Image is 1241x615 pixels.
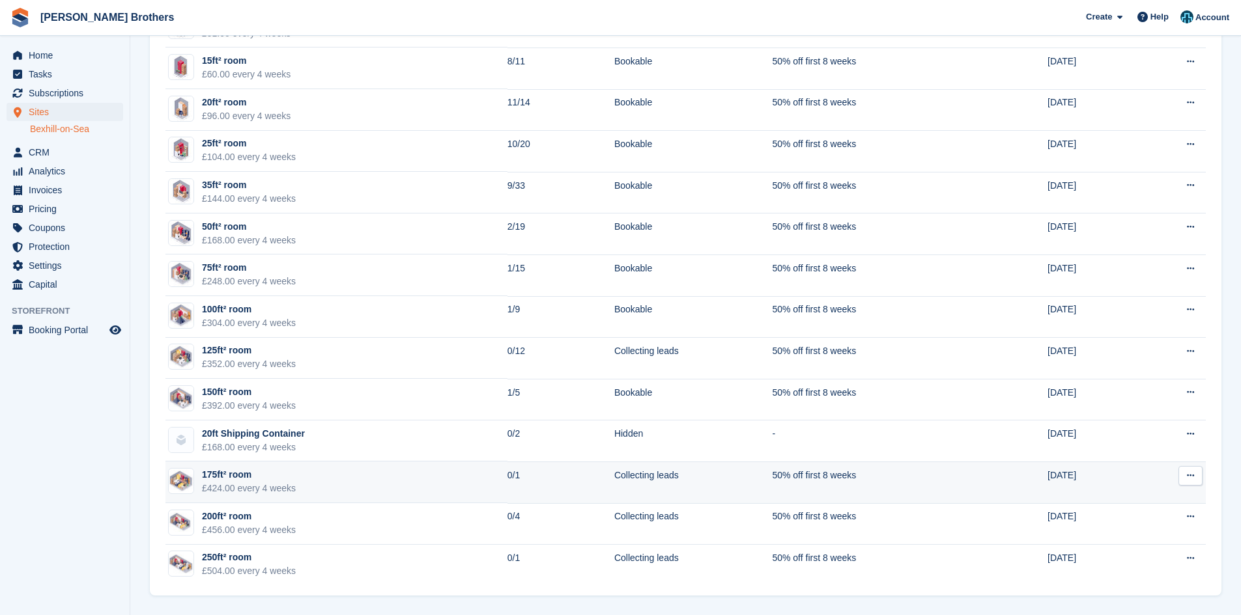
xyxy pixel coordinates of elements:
[772,89,978,131] td: 50% off first 8 weeks
[7,256,123,275] a: menu
[1048,545,1139,586] td: [DATE]
[7,103,123,121] a: menu
[7,238,123,256] a: menu
[614,420,773,462] td: Hidden
[169,387,193,409] img: 150FT.jpg
[10,8,30,27] img: stora-icon-8386f47178a22dfd0bd8f6a31ec36ba5ce8667c1dd55bd0f319d3a0aa187defe.svg
[169,303,193,327] img: 100FT.jpg
[772,461,978,503] td: 50% off first 8 weeks
[169,512,193,532] img: 200FT.jpg
[29,321,107,339] span: Booking Portal
[614,545,773,586] td: Collecting leads
[1180,10,1193,23] img: Helen Eldridge
[202,275,296,288] div: £248.00 every 4 weeks
[29,275,107,294] span: Capital
[202,96,291,109] div: 20ft² room
[614,213,773,255] td: Bookable
[772,545,978,586] td: 50% off first 8 weeks
[614,172,773,213] td: Bookable
[202,441,305,454] div: £168.00 every 4 weeks
[29,46,107,64] span: Home
[614,48,773,89] td: Bookable
[772,213,978,255] td: 50% off first 8 weeks
[169,220,193,246] img: 50FT.jpg
[1048,172,1139,213] td: [DATE]
[171,137,192,163] img: 25FT.jpg
[507,379,614,420] td: 1/5
[202,220,296,234] div: 50ft² room
[202,482,296,495] div: £424.00 every 4 weeks
[7,162,123,180] a: menu
[169,554,193,574] img: 250FT.jpg
[29,84,107,102] span: Subscriptions
[772,420,978,462] td: -
[1048,131,1139,172] td: [DATE]
[507,213,614,255] td: 2/19
[202,261,296,275] div: 75ft² room
[29,219,107,237] span: Coupons
[202,68,291,81] div: £60.00 every 4 weeks
[35,7,179,28] a: [PERSON_NAME] Brothers
[29,65,107,83] span: Tasks
[7,65,123,83] a: menu
[29,200,107,218] span: Pricing
[772,379,978,420] td: 50% off first 8 weeks
[29,162,107,180] span: Analytics
[1048,379,1139,420] td: [DATE]
[1048,213,1139,255] td: [DATE]
[7,143,123,161] a: menu
[1048,89,1139,131] td: [DATE]
[29,143,107,161] span: CRM
[614,379,773,420] td: Bookable
[7,46,123,64] a: menu
[7,200,123,218] a: menu
[29,256,107,275] span: Settings
[507,420,614,462] td: 0/2
[1048,48,1139,89] td: [DATE]
[202,523,296,537] div: £456.00 every 4 weeks
[772,296,978,338] td: 50% off first 8 weeks
[172,54,190,80] img: 15FT.jpg
[614,503,773,545] td: Collecting leads
[202,303,296,316] div: 100ft² room
[772,254,978,296] td: 50% off first 8 weeks
[772,338,978,379] td: 50% off first 8 weeks
[507,89,614,131] td: 11/14
[202,468,296,482] div: 175ft² room
[169,428,193,452] img: blank-unit-type-icon-ffbac7b88ba66c5e286b0e438baccc4b9c83835d4c34f86887a83fc20ec27e7b.svg
[12,305,130,318] span: Storefront
[507,48,614,89] td: 8/11
[614,89,773,131] td: Bookable
[30,123,123,135] a: Bexhill-on-Sea
[507,172,614,213] td: 9/33
[507,254,614,296] td: 1/15
[107,322,123,338] a: Preview store
[202,192,296,206] div: £144.00 every 4 weeks
[614,296,773,338] td: Bookable
[29,103,107,121] span: Sites
[202,510,296,523] div: 200ft² room
[169,470,193,492] img: 175FT.jpg
[614,254,773,296] td: Bookable
[169,262,193,286] img: 75FT.jpg
[202,427,305,441] div: 20ft Shipping Container
[202,357,296,371] div: £352.00 every 4 weeks
[772,172,978,213] td: 50% off first 8 weeks
[202,234,296,247] div: £168.00 every 4 weeks
[1048,296,1139,338] td: [DATE]
[7,219,123,237] a: menu
[1048,503,1139,545] td: [DATE]
[1048,338,1139,379] td: [DATE]
[202,109,291,123] div: £96.00 every 4 weeks
[169,345,193,368] img: 125FT.jpg
[202,344,296,357] div: 125ft² room
[1048,254,1139,296] td: [DATE]
[507,338,614,379] td: 0/12
[202,399,296,413] div: £392.00 every 4 weeks
[772,503,978,545] td: 50% off first 8 weeks
[170,178,193,204] img: 35FT.jpg
[7,181,123,199] a: menu
[507,545,614,586] td: 0/1
[507,131,614,172] td: 10/20
[507,503,614,545] td: 0/4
